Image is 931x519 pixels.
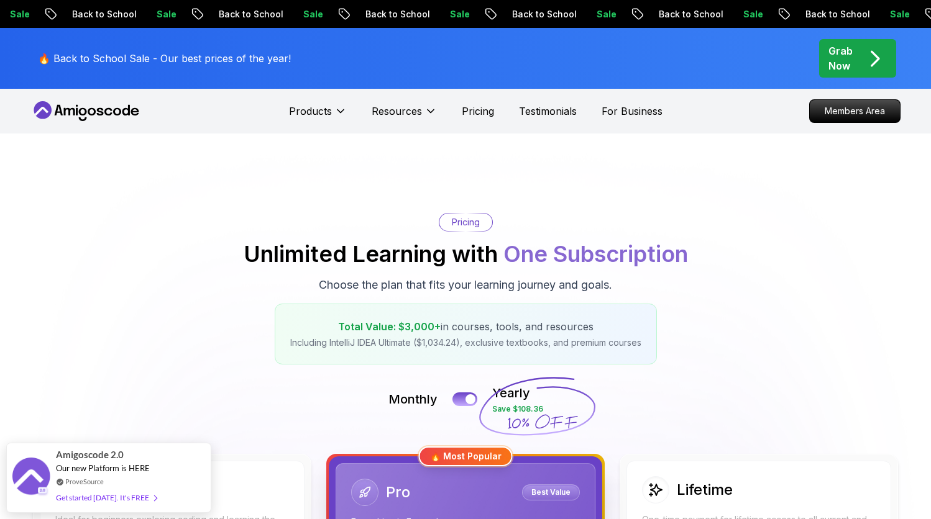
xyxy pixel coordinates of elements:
[809,99,901,123] a: Members Area
[585,8,625,20] p: Sale
[12,458,50,498] img: provesource social proof notification image
[810,100,900,122] p: Members Area
[452,216,480,228] p: Pricing
[145,8,185,20] p: Sale
[290,336,641,349] p: Including IntelliJ IDEA Ultimate ($1,034.24), exclusive textbooks, and premium courses
[794,8,879,20] p: Back to School
[289,104,332,119] p: Products
[519,104,577,119] a: Testimonials
[732,8,772,20] p: Sale
[338,320,441,333] span: Total Value: $3,000+
[56,448,124,462] span: Amigoscode 2.0
[501,8,585,20] p: Back to School
[372,104,437,129] button: Resources
[65,476,104,487] a: ProveSource
[208,8,292,20] p: Back to School
[319,276,612,294] p: Choose the plan that fits your learning journey and goals.
[61,8,145,20] p: Back to School
[648,8,732,20] p: Back to School
[244,241,688,266] h2: Unlimited Learning with
[38,51,291,66] p: 🔥 Back to School Sale - Our best prices of the year!
[56,490,157,505] div: Get started [DATE]. It's FREE
[386,482,410,502] h2: Pro
[602,104,663,119] a: For Business
[503,240,688,268] span: One Subscription
[462,104,494,119] a: Pricing
[354,8,439,20] p: Back to School
[677,480,733,500] h2: Lifetime
[289,104,347,129] button: Products
[879,8,919,20] p: Sale
[56,463,150,473] span: Our new Platform is HERE
[828,43,853,73] p: Grab Now
[524,486,578,499] p: Best Value
[388,390,438,408] p: Monthly
[372,104,422,119] p: Resources
[292,8,332,20] p: Sale
[290,319,641,334] p: in courses, tools, and resources
[439,8,479,20] p: Sale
